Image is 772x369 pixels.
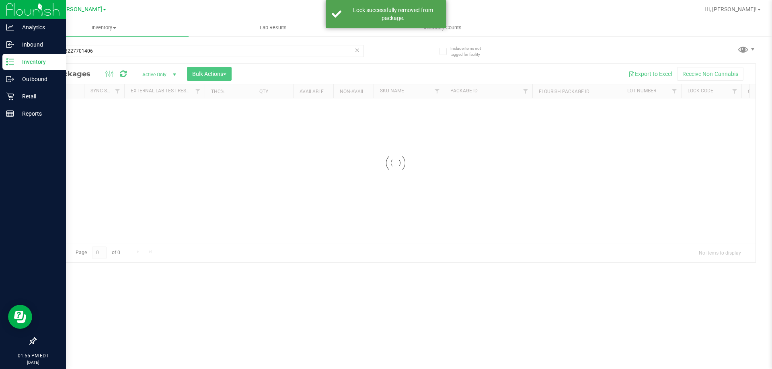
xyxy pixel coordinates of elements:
p: Retail [14,92,62,101]
inline-svg: Reports [6,110,14,118]
iframe: Resource center [8,305,32,329]
p: [DATE] [4,359,62,365]
span: Include items not tagged for facility [450,45,491,57]
span: [PERSON_NAME] [58,6,102,13]
inline-svg: Analytics [6,23,14,31]
a: Inventory [19,19,189,36]
p: 01:55 PM EDT [4,352,62,359]
p: Outbound [14,74,62,84]
p: Inventory [14,57,62,67]
span: Clear [354,45,360,55]
p: Reports [14,109,62,118]
a: Lab Results [189,19,358,36]
p: Inbound [14,40,62,49]
span: Lab Results [249,24,298,31]
input: Search Package ID, Item Name, SKU, Lot or Part Number... [35,45,364,57]
p: Analytics [14,22,62,32]
inline-svg: Retail [6,92,14,100]
inline-svg: Inbound [6,41,14,49]
span: Inventory [19,24,189,31]
span: Hi, [PERSON_NAME]! [704,6,757,12]
div: Lock successfully removed from package. [346,6,440,22]
inline-svg: Outbound [6,75,14,83]
inline-svg: Inventory [6,58,14,66]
